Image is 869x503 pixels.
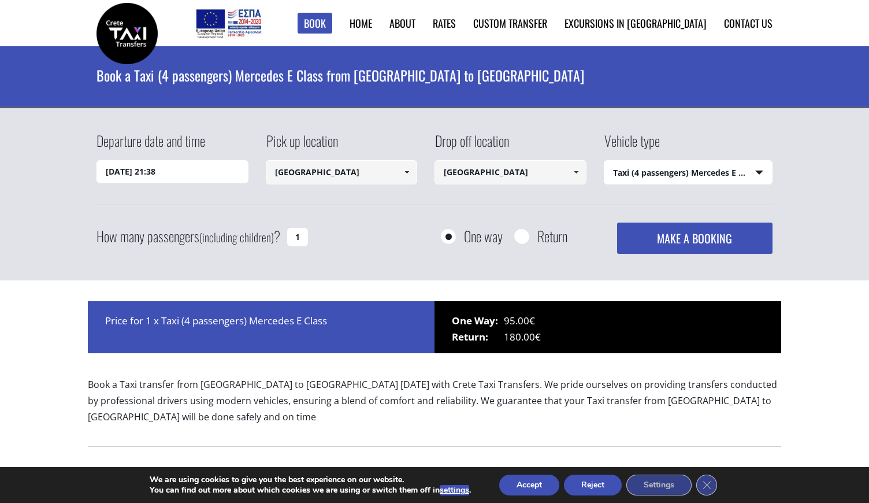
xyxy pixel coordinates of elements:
[298,13,332,34] a: Book
[88,376,781,435] p: Book a Taxi transfer from [GEOGRAPHIC_DATA] to [GEOGRAPHIC_DATA] [DATE] with Crete Taxi Transfers...
[266,131,338,160] label: Pick up location
[389,16,415,31] a: About
[473,16,547,31] a: Custom Transfer
[617,223,773,254] button: MAKE A BOOKING
[724,16,773,31] a: Contact us
[564,475,622,495] button: Reject
[452,313,504,329] span: One Way:
[452,329,504,345] span: Return:
[96,46,773,104] h1: Book a Taxi (4 passengers) Mercedes E Class from [GEOGRAPHIC_DATA] to [GEOGRAPHIC_DATA]
[350,16,372,31] a: Home
[96,26,158,38] a: Crete Taxi Transfers | Book a Taxi transfer from Rethymnon city to Heraklion airport | Crete Taxi...
[150,485,471,495] p: You can find out more about which cookies we are using or switch them off in .
[696,475,717,495] button: Close GDPR Cookie Banner
[96,131,205,160] label: Departure date and time
[434,131,509,160] label: Drop off location
[199,228,274,246] small: (including children)
[499,475,559,495] button: Accept
[537,229,567,243] label: Return
[565,16,707,31] a: Excursions in [GEOGRAPHIC_DATA]
[604,131,660,160] label: Vehicle type
[434,301,781,353] div: 95.00€ 180.00€
[398,160,417,184] a: Show All Items
[150,475,471,485] p: We are using cookies to give you the best experience on our website.
[266,160,418,184] input: Select pickup location
[194,6,263,40] img: e-bannersEUERDF180X90.jpg
[88,301,434,353] div: Price for 1 x Taxi (4 passengers) Mercedes E Class
[433,16,456,31] a: Rates
[566,160,585,184] a: Show All Items
[96,223,280,251] label: How many passengers ?
[604,161,773,185] span: Taxi (4 passengers) Mercedes E Class
[626,475,692,495] button: Settings
[464,229,503,243] label: One way
[440,485,469,495] button: settings
[434,160,586,184] input: Select drop-off location
[96,3,158,64] img: Crete Taxi Transfers | Book a Taxi transfer from Rethymnon city to Heraklion airport | Crete Taxi...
